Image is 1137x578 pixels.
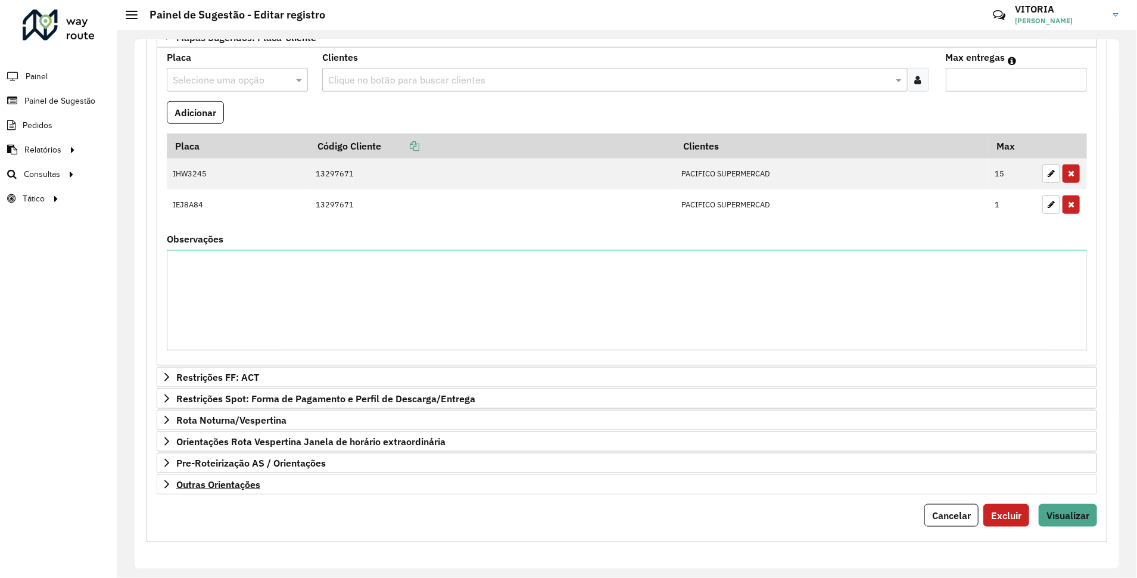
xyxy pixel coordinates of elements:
[167,133,310,159] th: Placa
[167,101,224,124] button: Adicionar
[310,189,675,220] td: 13297671
[986,2,1012,28] a: Contato Rápido
[157,410,1097,430] a: Rota Noturna/Vespertina
[310,159,675,189] td: 13297671
[24,144,61,156] span: Relatórios
[176,415,286,425] span: Rota Noturna/Vespertina
[167,189,310,220] td: IEJ8A84
[989,133,1036,159] th: Max
[1046,509,1089,521] span: Visualizar
[157,367,1097,387] a: Restrições FF: ACT
[310,133,675,159] th: Código Cliente
[157,431,1097,452] a: Orientações Rota Vespertina Janela de horário extraordinária
[157,48,1097,366] div: Mapas Sugeridos: Placa-Cliente
[989,189,1036,220] td: 1
[322,50,358,64] label: Clientes
[23,119,52,132] span: Pedidos
[167,50,191,64] label: Placa
[924,504,979,527] button: Cancelar
[23,192,45,205] span: Tático
[176,458,326,468] span: Pre-Roteirização AS / Orientações
[24,95,95,107] span: Painel de Sugestão
[157,453,1097,473] a: Pre-Roteirização AS / Orientações
[26,70,48,83] span: Painel
[176,394,475,403] span: Restrições Spot: Forma de Pagamento e Perfil de Descarga/Entrega
[675,159,989,189] td: PACIFICO SUPERMERCAD
[983,504,1029,527] button: Excluir
[989,159,1036,189] td: 15
[176,437,446,446] span: Orientações Rota Vespertina Janela de horário extraordinária
[167,159,310,189] td: IHW3245
[167,232,223,246] label: Observações
[176,480,260,489] span: Outras Orientações
[138,8,325,21] h2: Painel de Sugestão - Editar registro
[176,372,259,382] span: Restrições FF: ACT
[675,133,989,159] th: Clientes
[1008,56,1017,66] em: Máximo de clientes que serão colocados na mesma rota com os clientes informados
[381,140,419,152] a: Copiar
[176,33,316,42] span: Mapas Sugeridos: Placa-Cliente
[675,189,989,220] td: PACIFICO SUPERMERCAD
[1039,504,1097,527] button: Visualizar
[1015,4,1104,15] h3: VITORIA
[157,474,1097,495] a: Outras Orientações
[991,509,1021,521] span: Excluir
[24,168,60,181] span: Consultas
[946,50,1005,64] label: Max entregas
[932,509,971,521] span: Cancelar
[157,389,1097,409] a: Restrições Spot: Forma de Pagamento e Perfil de Descarga/Entrega
[1015,15,1104,26] span: [PERSON_NAME]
